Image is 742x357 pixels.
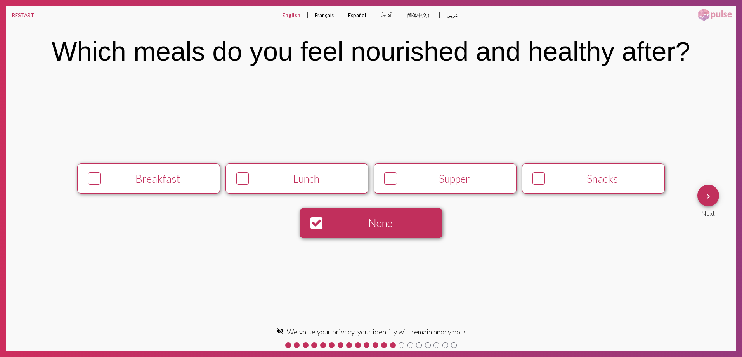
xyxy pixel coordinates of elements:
button: ਪੰਜਾਬੀ [374,6,399,25]
button: Next Question [697,185,719,206]
button: English [276,6,307,24]
mat-icon: visibility_off [277,328,284,334]
button: عربي [440,6,465,24]
div: Next [697,206,719,217]
button: Supper [374,163,517,194]
button: Français [309,6,340,24]
div: Lunch [252,172,361,185]
div: Breakfast [104,172,213,185]
button: Breakfast [77,163,220,194]
div: Snacks [548,172,657,185]
div: None [326,217,435,229]
button: 简体中文） [401,6,439,25]
mat-icon: Next Question [704,192,713,201]
span: We value your privacy, your identity will remain anonymous. [287,328,468,336]
button: None [300,208,442,238]
div: Which meals do you feel nourished and healthy after? [52,36,690,67]
div: Supper [400,172,509,185]
button: Español [342,6,372,24]
button: Lunch [225,163,368,194]
button: RESTART [6,6,40,24]
button: Snacks [522,163,665,194]
img: pulsehorizontalsmall.png [695,8,734,22]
